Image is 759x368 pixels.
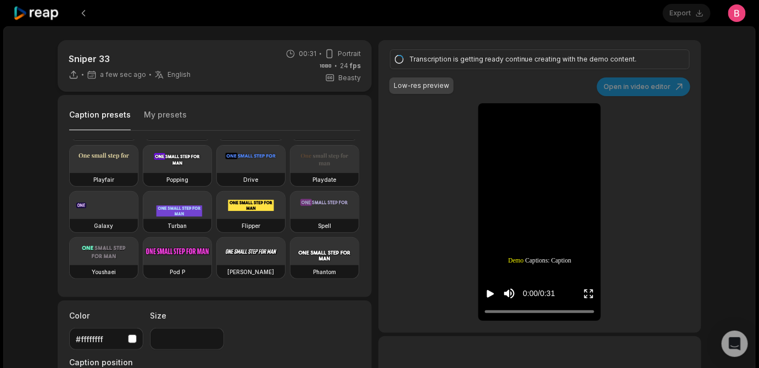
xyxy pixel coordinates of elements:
[350,62,361,70] span: fps
[69,310,143,321] label: Color
[150,310,224,321] label: Size
[168,70,191,79] span: English
[340,61,361,71] span: 24
[76,333,124,345] div: #ffffffff
[409,54,667,64] div: Transcription is getting ready continue creating with the demo content.
[338,49,361,59] span: Portrait
[526,256,550,265] span: Captions:
[503,287,516,300] button: Mute sound
[318,221,331,230] h3: Spell
[313,175,337,184] h3: Playdate
[166,175,188,184] h3: Popping
[338,73,361,83] span: Beasty
[313,267,336,276] h3: Phantom
[92,267,116,276] h3: Youshaei
[100,70,146,79] span: a few sec ago
[722,331,748,357] div: Open Intercom Messenger
[394,81,449,91] div: Low-res preview
[69,356,201,368] label: Caption position
[69,109,131,131] button: Caption presets
[93,175,114,184] h3: Playfair
[144,109,187,130] button: My presets
[523,288,555,299] div: 0:00 / 0:31
[299,49,316,59] span: 00:31
[228,267,275,276] h3: [PERSON_NAME]
[551,256,572,265] span: Caption
[168,221,187,230] h3: Turban
[69,328,143,350] button: #ffffffff
[485,283,496,304] button: Play video
[69,52,191,65] p: Sniper 33
[242,221,260,230] h3: Flipper
[508,256,523,265] span: Demo
[583,283,594,304] button: Enter Fullscreen
[244,175,259,184] h3: Drive
[94,221,114,230] h3: Galaxy
[170,267,185,276] h3: Pod P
